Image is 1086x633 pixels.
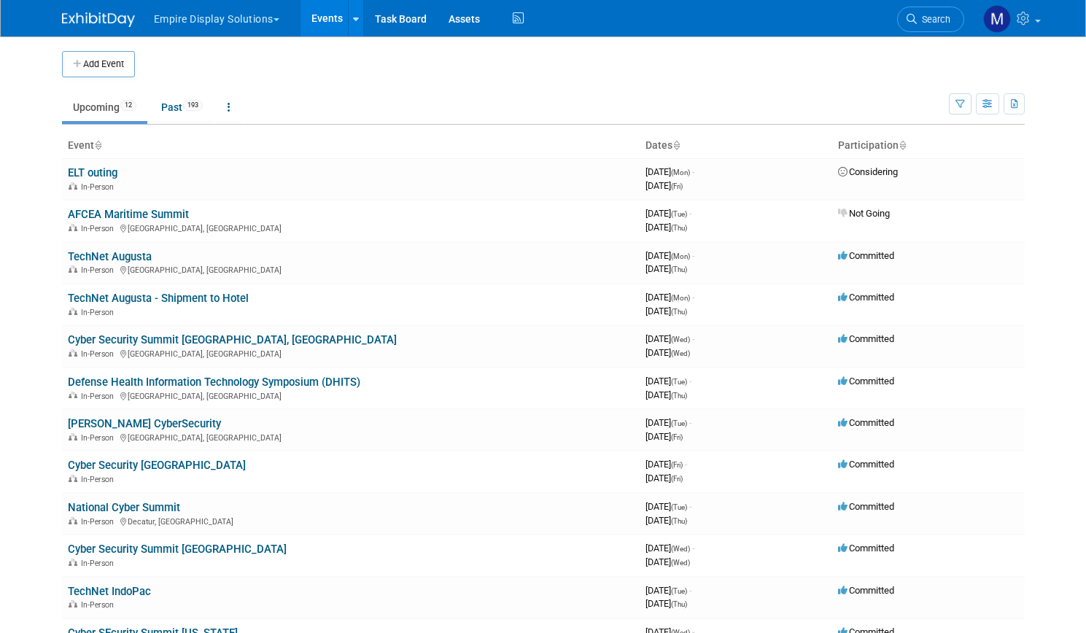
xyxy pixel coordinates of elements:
[671,168,690,176] span: (Mon)
[68,263,634,275] div: [GEOGRAPHIC_DATA], [GEOGRAPHIC_DATA]
[81,475,118,484] span: In-Person
[645,515,687,526] span: [DATE]
[68,250,152,263] a: TechNet Augusta
[838,543,894,554] span: Committed
[69,182,77,190] img: In-Person Event
[645,166,694,177] span: [DATE]
[62,93,147,121] a: Upcoming12
[81,224,118,233] span: In-Person
[645,250,694,261] span: [DATE]
[645,473,683,484] span: [DATE]
[81,308,118,317] span: In-Person
[838,250,894,261] span: Committed
[689,376,691,387] span: -
[645,333,694,344] span: [DATE]
[94,139,101,151] a: Sort by Event Name
[68,333,397,346] a: Cyber Security Summit [GEOGRAPHIC_DATA], [GEOGRAPHIC_DATA]
[838,376,894,387] span: Committed
[689,417,691,428] span: -
[640,133,832,158] th: Dates
[671,600,687,608] span: (Thu)
[69,224,77,231] img: In-Person Event
[917,14,950,25] span: Search
[645,501,691,512] span: [DATE]
[645,417,691,428] span: [DATE]
[68,417,221,430] a: [PERSON_NAME] CyberSecurity
[69,265,77,273] img: In-Person Event
[671,392,687,400] span: (Thu)
[62,133,640,158] th: Event
[68,208,189,221] a: AFCEA Maritime Summit
[62,12,135,27] img: ExhibitDay
[671,517,687,525] span: (Thu)
[832,133,1025,158] th: Participation
[671,461,683,469] span: (Fri)
[645,585,691,596] span: [DATE]
[692,292,694,303] span: -
[69,517,77,524] img: In-Person Event
[645,543,694,554] span: [DATE]
[645,208,691,219] span: [DATE]
[645,292,694,303] span: [DATE]
[150,93,214,121] a: Past193
[671,433,683,441] span: (Fri)
[645,598,687,609] span: [DATE]
[671,475,683,483] span: (Fri)
[671,378,687,386] span: (Tue)
[671,587,687,595] span: (Tue)
[671,308,687,316] span: (Thu)
[69,559,77,566] img: In-Person Event
[671,265,687,273] span: (Thu)
[671,294,690,302] span: (Mon)
[68,431,634,443] div: [GEOGRAPHIC_DATA], [GEOGRAPHIC_DATA]
[838,208,890,219] span: Not Going
[68,501,180,514] a: National Cyber Summit
[68,347,634,359] div: [GEOGRAPHIC_DATA], [GEOGRAPHIC_DATA]
[81,392,118,401] span: In-Person
[671,252,690,260] span: (Mon)
[899,139,906,151] a: Sort by Participation Type
[838,417,894,428] span: Committed
[68,222,634,233] div: [GEOGRAPHIC_DATA], [GEOGRAPHIC_DATA]
[69,433,77,440] img: In-Person Event
[671,224,687,232] span: (Thu)
[645,263,687,274] span: [DATE]
[689,208,691,219] span: -
[62,51,135,77] button: Add Event
[645,222,687,233] span: [DATE]
[671,545,690,553] span: (Wed)
[671,182,683,190] span: (Fri)
[645,347,690,358] span: [DATE]
[838,585,894,596] span: Committed
[672,139,680,151] a: Sort by Start Date
[838,333,894,344] span: Committed
[645,459,687,470] span: [DATE]
[671,210,687,218] span: (Tue)
[68,515,634,527] div: Decatur, [GEOGRAPHIC_DATA]
[81,265,118,275] span: In-Person
[689,585,691,596] span: -
[685,459,687,470] span: -
[838,166,898,177] span: Considering
[68,543,287,556] a: Cyber Security Summit [GEOGRAPHIC_DATA]
[69,308,77,315] img: In-Person Event
[692,250,694,261] span: -
[68,166,117,179] a: ELT outing
[838,292,894,303] span: Committed
[692,333,694,344] span: -
[68,376,360,389] a: Defense Health Information Technology Symposium (DHITS)
[645,180,683,191] span: [DATE]
[692,166,694,177] span: -
[120,100,136,111] span: 12
[81,182,118,192] span: In-Person
[671,419,687,427] span: (Tue)
[69,600,77,607] img: In-Person Event
[81,517,118,527] span: In-Person
[69,392,77,399] img: In-Person Event
[897,7,964,32] a: Search
[69,349,77,357] img: In-Person Event
[645,431,683,442] span: [DATE]
[671,335,690,343] span: (Wed)
[671,559,690,567] span: (Wed)
[69,475,77,482] img: In-Person Event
